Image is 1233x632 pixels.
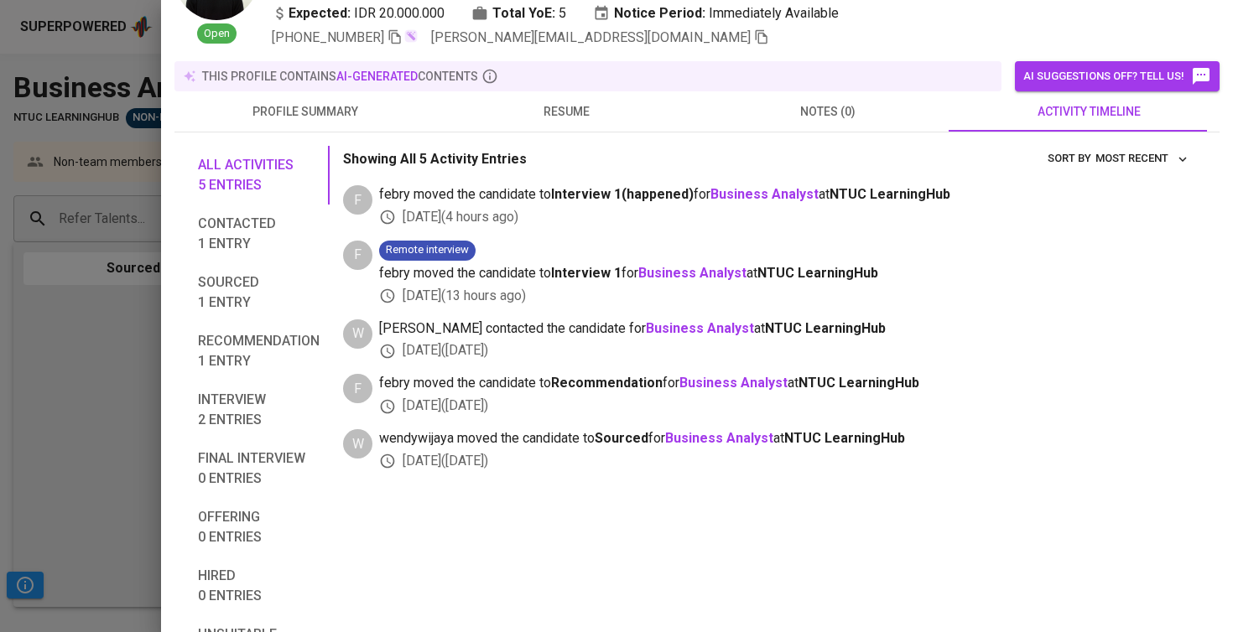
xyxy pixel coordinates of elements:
span: febry moved the candidate to for at [379,264,1193,283]
span: All activities 5 entries [198,155,320,195]
a: Business Analyst [710,186,819,202]
span: Offering 0 entries [198,507,320,547]
div: IDR 20.000.000 [272,3,445,23]
button: sort by [1091,146,1193,172]
span: Interview 2 entries [198,390,320,430]
div: F [343,241,372,270]
b: Interview 1 [551,265,622,281]
span: activity timeline [969,101,1210,122]
span: resume [446,101,688,122]
span: [PERSON_NAME] contacted the candidate for at [379,319,1193,339]
b: Total YoE: [492,3,555,23]
div: [DATE] ( [DATE] ) [379,396,1193,416]
p: this profile contains contents [202,68,478,85]
b: Notice Period: [614,3,705,23]
span: febry moved the candidate to for at [379,185,1193,205]
img: magic_wand.svg [404,29,418,43]
b: Expected: [289,3,351,23]
span: wendywijaya moved the candidate to for at [379,429,1193,448]
div: F [343,185,372,215]
b: Recommendation [551,375,663,391]
b: Interview 1 ( happened ) [551,186,694,202]
div: [DATE] ( [DATE] ) [379,452,1193,471]
span: NTUC LearningHub [830,186,950,202]
span: notes (0) [707,101,949,122]
a: Business Analyst [638,265,747,281]
span: NTUC LearningHub [799,375,919,391]
span: Sourced 1 entry [198,272,320,313]
div: Immediately Available [593,3,839,23]
div: [DATE] ( 4 hours ago ) [379,208,1193,227]
span: AI-generated [336,70,418,83]
span: Contacted 1 entry [198,214,320,254]
a: Business Analyst [665,430,773,446]
span: Hired 0 entries [198,566,320,606]
div: [DATE] ( 13 hours ago ) [379,287,1193,306]
button: AI suggestions off? Tell us! [1015,61,1220,91]
span: profile summary [185,101,426,122]
div: [DATE] ( [DATE] ) [379,341,1193,360]
span: [PERSON_NAME][EMAIL_ADDRESS][DOMAIN_NAME] [431,29,751,45]
span: Recommendation 1 entry [198,331,320,371]
span: NTUC LearningHub [765,320,886,336]
span: Final interview 0 entries [198,448,320,489]
span: Remote interview [379,242,476,258]
b: Sourced [595,430,648,446]
p: Showing All 5 Activity Entries [343,149,527,169]
div: W [343,319,372,349]
div: W [343,429,372,458]
span: NTUC LearningHub [784,430,905,446]
span: Most Recent [1095,149,1189,168]
span: Open [197,26,237,42]
a: Business Analyst [646,320,754,336]
span: febry moved the candidate to for at [379,374,1193,393]
div: F [343,374,372,403]
span: NTUC LearningHub [757,265,878,281]
span: sort by [1048,152,1091,164]
span: AI suggestions off? Tell us! [1023,66,1211,86]
span: [PHONE_NUMBER] [272,29,384,45]
a: Business Analyst [679,375,788,391]
span: 5 [559,3,566,23]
